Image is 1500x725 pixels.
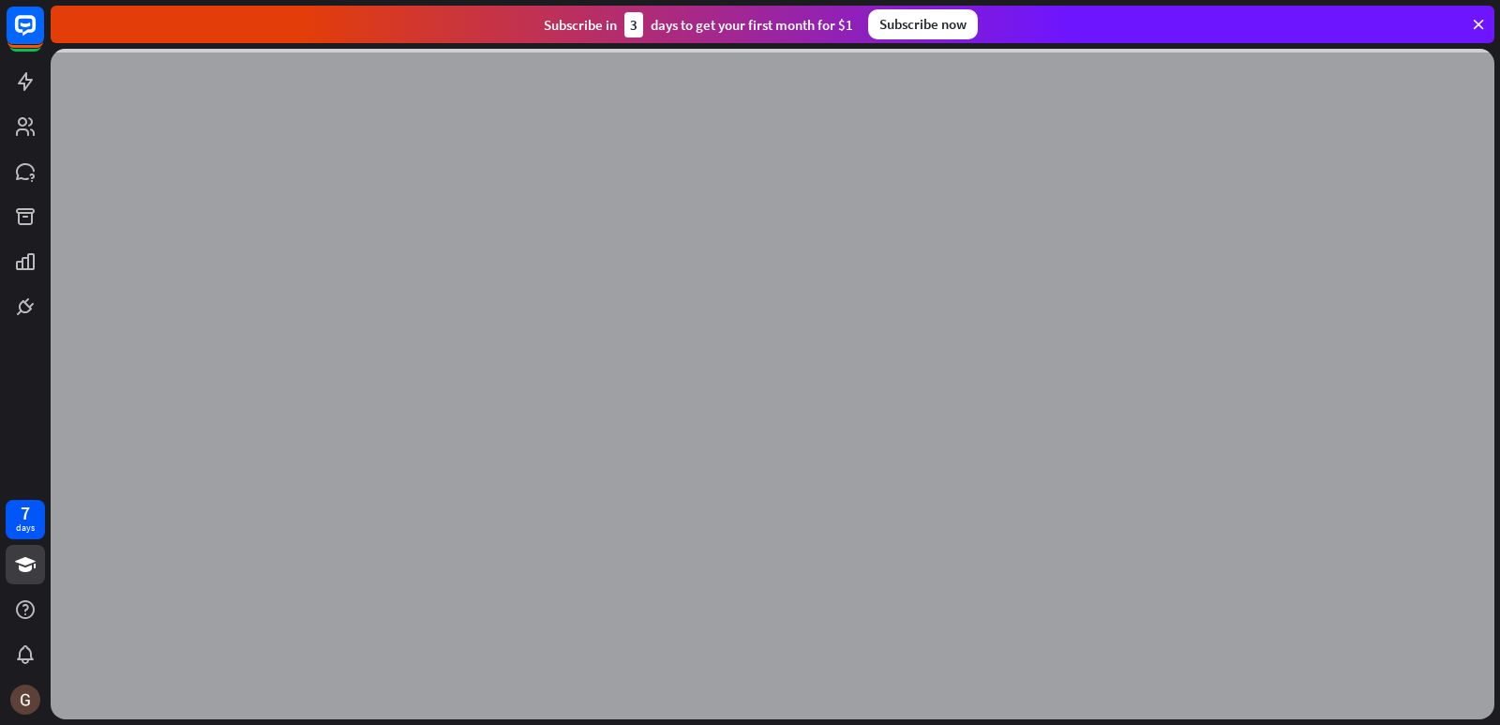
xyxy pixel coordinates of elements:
div: days [16,521,35,535]
div: 7 [21,505,30,521]
div: 3 [624,12,643,38]
div: Subscribe now [868,9,978,39]
div: Subscribe in days to get your first month for $1 [544,12,853,38]
a: 7 days [6,500,45,539]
